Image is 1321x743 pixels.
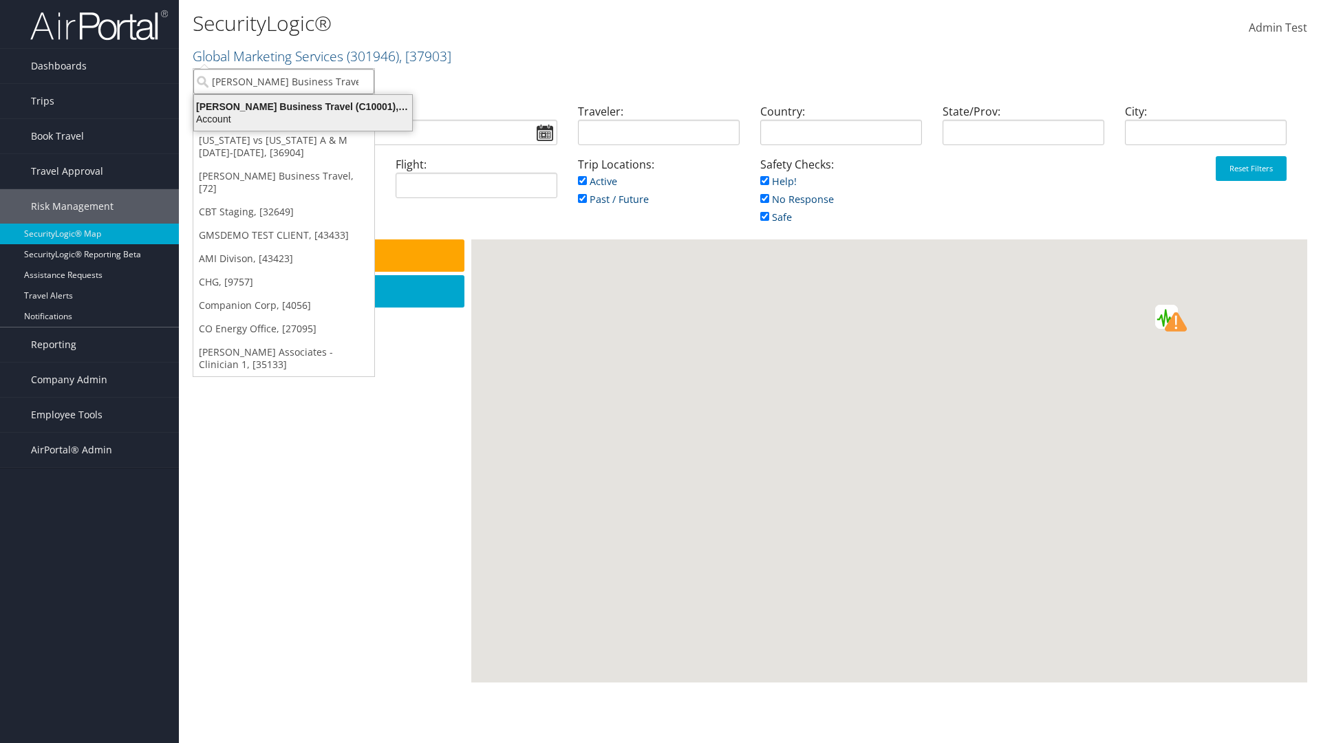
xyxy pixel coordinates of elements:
[31,84,54,118] span: Trips
[193,247,374,270] a: AMI Divison, [43423]
[193,294,374,317] a: Companion Corp, [4056]
[31,189,114,224] span: Risk Management
[568,103,750,156] div: Traveler:
[193,270,374,294] a: CHG, [9757]
[193,317,374,341] a: CO Energy Office, [27095]
[1155,306,1177,328] div: Red earthquake alert (Magnitude 6M, Depth:8km) in Afghanistan 31/08/2025 19:17 UTC, 270 thousand ...
[31,327,76,362] span: Reporting
[399,47,451,65] span: , [ 37903 ]
[193,129,374,164] a: [US_STATE] vs [US_STATE] A & M [DATE]-[DATE], [36904]
[31,363,107,397] span: Company Admin
[193,224,374,247] a: GMSDEMO TEST CLIENT, [43433]
[760,211,792,224] a: Safe
[1115,103,1297,156] div: City:
[578,175,617,188] a: Active
[750,103,932,156] div: Country:
[932,103,1115,156] div: State/Prov:
[31,119,84,153] span: Book Travel
[1156,307,1178,329] div: Green earthquake alert (Magnitude 4.5M, Depth:10km) in Afghanistan 31/08/2025 19:38 UTC, 16.3 mil...
[578,193,649,206] a: Past / Future
[1249,7,1307,50] a: Admin Test
[347,47,399,65] span: ( 301946 )
[193,69,374,94] input: Search Accounts
[750,156,932,239] div: Safety Checks:
[1216,156,1287,181] button: Reset Filters
[186,100,420,113] div: [PERSON_NAME] Business Travel (C10001), [72]
[31,398,103,432] span: Employee Tools
[760,175,797,188] a: Help!
[193,341,374,376] a: [PERSON_NAME] Associates - Clinician 1, [35133]
[31,433,112,467] span: AirPortal® Admin
[193,164,374,200] a: [PERSON_NAME] Business Travel, [72]
[30,9,168,41] img: airportal-logo.png
[193,9,936,38] h1: SecurityLogic®
[568,156,750,222] div: Trip Locations:
[193,72,936,90] p: Filter:
[186,113,420,125] div: Account
[193,47,451,65] a: Global Marketing Services
[1156,305,1178,327] div: Green earthquake alert (Magnitude 4.7M, Depth:10km) in Afghanistan 01/09/2025 02:43 UTC, 11.6 mil...
[31,154,103,189] span: Travel Approval
[1249,20,1307,35] span: Admin Test
[193,200,374,224] a: CBT Staging, [32649]
[385,156,568,209] div: Flight:
[31,49,87,83] span: Dashboards
[760,193,834,206] a: No Response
